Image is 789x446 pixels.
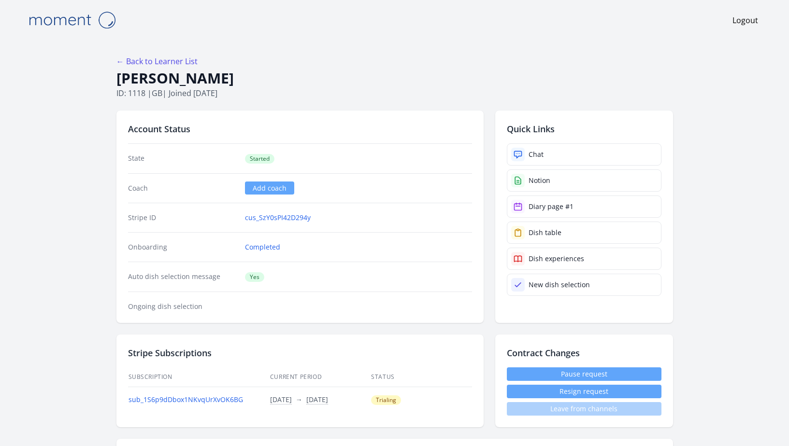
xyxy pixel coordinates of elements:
div: Dish table [529,228,561,237]
p: ID: 1118 | | Joined [DATE] [116,87,673,99]
th: Current Period [270,367,371,387]
dt: Coach [128,183,238,193]
dt: Onboarding [128,242,238,252]
div: Notion [529,176,550,185]
h1: [PERSON_NAME] [116,69,673,87]
a: ← Back to Learner List [116,56,198,67]
a: Logout [732,14,758,26]
a: Pause request [507,367,661,381]
dt: Stripe ID [128,213,238,223]
span: → [296,395,302,404]
button: [DATE] [306,395,328,404]
th: Status [371,367,472,387]
dt: Auto dish selection message [128,272,238,282]
span: Started [245,154,274,164]
a: sub_1S6p9dDbox1NKvqUrXvOK6BG [129,395,243,404]
a: Dish experiences [507,248,661,270]
div: Diary page #1 [529,202,574,211]
h2: Account Status [128,122,472,136]
dt: Ongoing dish selection [128,302,238,311]
dt: State [128,153,238,164]
a: Chat [507,143,661,166]
div: New dish selection [529,280,590,290]
a: Diary page #1 [507,195,661,218]
button: [DATE] [270,395,292,404]
span: Yes [245,272,264,282]
h2: Quick Links [507,122,661,136]
th: Subscription [128,367,270,387]
span: gb [152,88,162,98]
a: Dish table [507,222,661,244]
a: cus_SzY0sPI42D294y [245,213,311,223]
button: Resign request [507,385,661,398]
span: Trialing [371,395,401,405]
a: Completed [245,242,280,252]
h2: Contract Changes [507,346,661,360]
img: Moment [24,8,120,32]
h2: Stripe Subscriptions [128,346,472,360]
span: Leave from channels [507,402,661,416]
a: Add coach [245,181,294,195]
a: New dish selection [507,274,661,296]
div: Dish experiences [529,254,584,264]
div: Chat [529,150,544,159]
a: Notion [507,169,661,192]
